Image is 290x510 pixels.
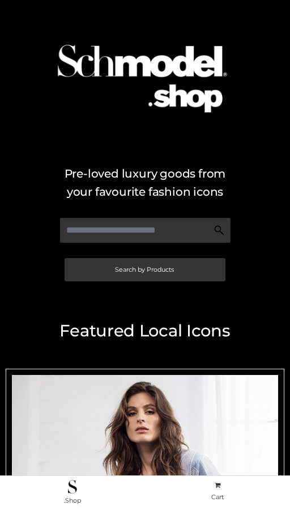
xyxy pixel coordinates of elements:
[6,165,284,201] h2: Pre-loved luxury goods from your favourite fashion icons
[145,479,290,504] a: Cart
[211,493,224,501] span: Cart
[64,496,81,504] span: .Shop
[115,267,174,273] span: Search by Products
[65,258,225,281] a: Search by Products
[68,480,76,494] img: .Shop
[214,225,225,236] img: Search Icon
